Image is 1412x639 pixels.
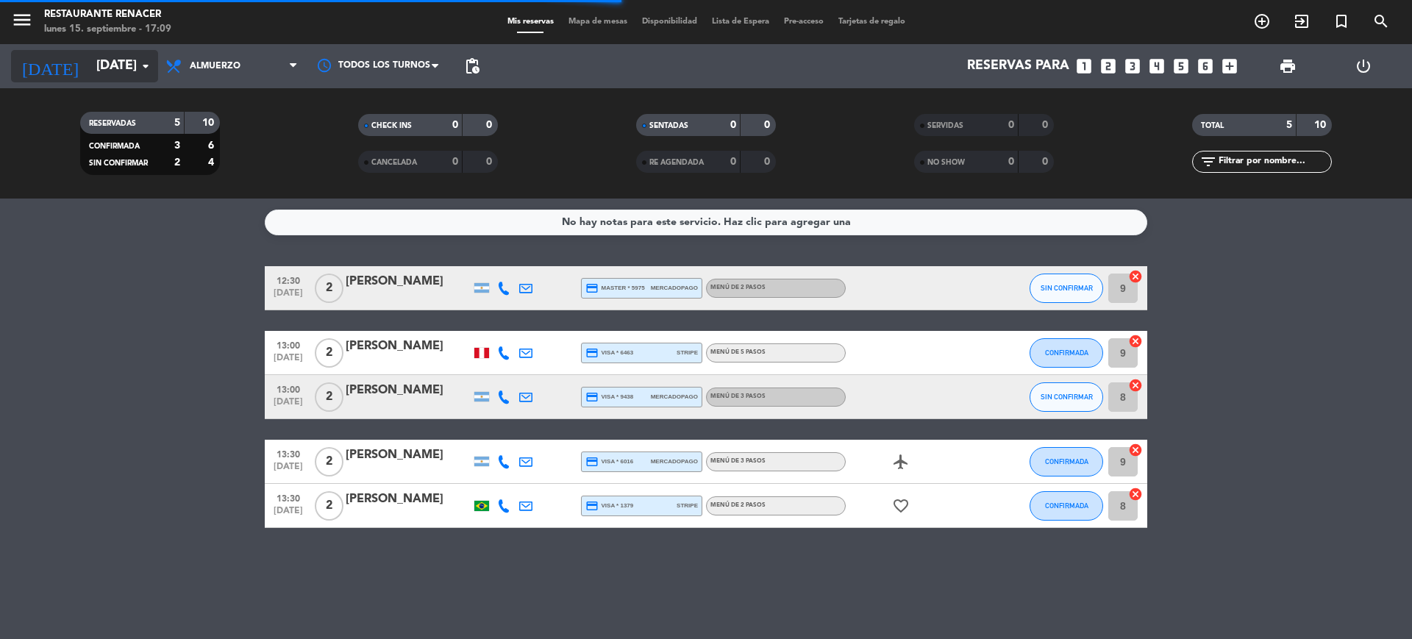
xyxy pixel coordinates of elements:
span: SERVIDAS [927,122,963,129]
span: CHECK INS [371,122,412,129]
i: filter_list [1199,153,1217,171]
span: SIN CONFIRMAR [89,160,148,167]
input: Filtrar por nombre... [1217,154,1331,170]
i: cancel [1128,487,1143,501]
i: cancel [1128,334,1143,349]
div: [PERSON_NAME] [346,446,471,465]
strong: 0 [1042,120,1051,130]
span: Almuerzo [190,61,240,71]
i: looks_two [1099,57,1118,76]
div: [PERSON_NAME] [346,272,471,291]
strong: 0 [452,157,458,167]
div: [PERSON_NAME] [346,381,471,400]
i: add_box [1220,57,1239,76]
strong: 5 [174,118,180,128]
span: CONFIRMADA [89,143,140,150]
span: 2 [315,338,343,368]
i: credit_card [585,282,599,295]
span: MENÚ DE 3 PASOS [710,458,766,464]
span: CONFIRMADA [1045,501,1088,510]
div: lunes 15. septiembre - 17:09 [44,22,171,37]
span: MENÚ DE 2 PASOS [710,285,766,290]
i: credit_card [585,455,599,468]
div: No hay notas para este servicio. Haz clic para agregar una [562,214,851,231]
span: master * 5975 [585,282,645,295]
button: SIN CONFIRMAR [1030,382,1103,412]
span: mercadopago [651,457,698,466]
i: credit_card [585,390,599,404]
i: credit_card [585,346,599,360]
strong: 6 [208,140,217,151]
span: TOTAL [1201,122,1224,129]
span: 2 [315,447,343,476]
strong: 10 [1314,120,1329,130]
span: 13:00 [270,336,307,353]
i: looks_6 [1196,57,1215,76]
span: 2 [315,491,343,521]
span: MENÚ DE 2 PASOS [710,502,766,508]
div: LOG OUT [1325,44,1401,88]
span: print [1279,57,1297,75]
i: turned_in_not [1333,13,1350,30]
span: SENTADAS [649,122,688,129]
span: 13:30 [270,489,307,506]
span: Lista de Espera [705,18,777,26]
strong: 0 [764,157,773,167]
strong: 0 [764,120,773,130]
button: SIN CONFIRMAR [1030,274,1103,303]
i: search [1372,13,1390,30]
span: 2 [315,274,343,303]
i: credit_card [585,499,599,513]
strong: 0 [486,157,495,167]
strong: 0 [730,157,736,167]
span: Mapa de mesas [561,18,635,26]
span: visa * 9438 [585,390,633,404]
span: stripe [677,501,698,510]
strong: 4 [208,157,217,168]
span: Disponibilidad [635,18,705,26]
div: [PERSON_NAME] [346,490,471,509]
span: [DATE] [270,397,307,414]
span: CONFIRMADA [1045,349,1088,357]
span: 13:00 [270,380,307,397]
i: add_circle_outline [1253,13,1271,30]
span: MENÚ DE 5 PASOS [710,349,766,355]
strong: 5 [1286,120,1292,130]
span: NO SHOW [927,159,965,166]
strong: 0 [730,120,736,130]
span: Pre-acceso [777,18,831,26]
span: [DATE] [270,288,307,305]
span: stripe [677,348,698,357]
span: MENÚ DE 3 PASOS [710,393,766,399]
span: [DATE] [270,353,307,370]
i: menu [11,9,33,31]
span: visa * 1379 [585,499,633,513]
div: [PERSON_NAME] [346,337,471,356]
strong: 0 [1008,120,1014,130]
span: CANCELADA [371,159,417,166]
span: Tarjetas de regalo [831,18,913,26]
i: power_settings_new [1355,57,1372,75]
span: SIN CONFIRMAR [1041,284,1093,292]
i: airplanemode_active [892,453,910,471]
button: CONFIRMADA [1030,491,1103,521]
i: cancel [1128,443,1143,457]
span: visa * 6016 [585,455,633,468]
span: 12:30 [270,271,307,288]
span: Reservas para [967,59,1069,74]
strong: 3 [174,140,180,151]
span: mercadopago [651,283,698,293]
strong: 0 [1042,157,1051,167]
button: CONFIRMADA [1030,338,1103,368]
strong: 0 [486,120,495,130]
strong: 10 [202,118,217,128]
i: arrow_drop_down [137,57,154,75]
span: [DATE] [270,506,307,523]
span: CONFIRMADA [1045,457,1088,465]
button: CONFIRMADA [1030,447,1103,476]
span: mercadopago [651,392,698,401]
div: Restaurante Renacer [44,7,171,22]
strong: 0 [1008,157,1014,167]
i: [DATE] [11,50,89,82]
span: 2 [315,382,343,412]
